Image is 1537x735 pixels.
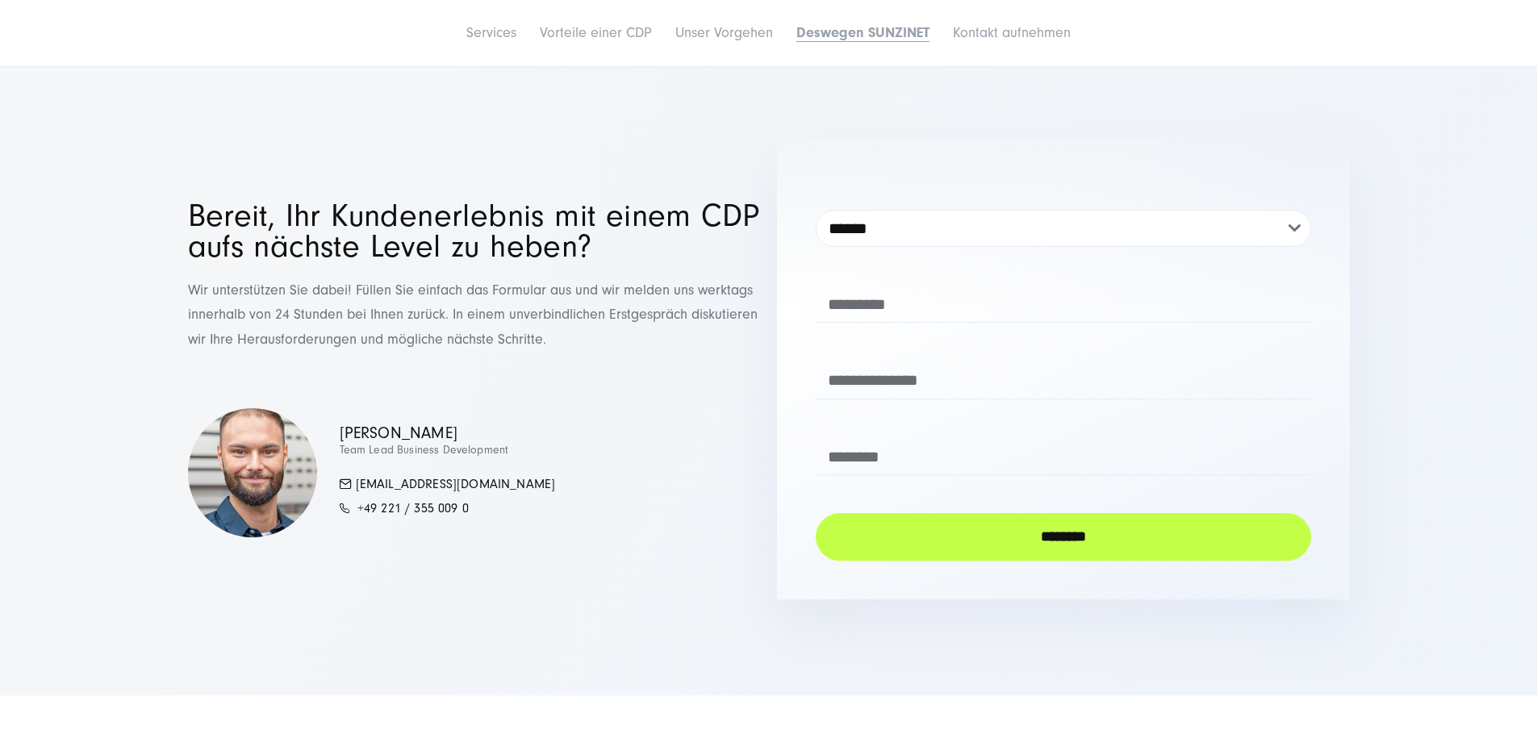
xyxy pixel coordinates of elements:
[340,442,556,459] p: Team Lead Business Development
[188,408,317,537] img: Lukas Kamm - CRM & Digital Marketing - SUNZINET
[796,24,929,41] a: Deswegen SUNZINET
[540,24,652,41] a: Vorteile einer CDP
[188,278,761,353] p: Wir unterstützen Sie dabei! Füllen Sie einfach das Formular aus und wir melden uns werktags inner...
[340,501,469,516] a: +49 221 / 355 009 0
[675,24,773,41] a: Unser Vorgehen
[953,24,1071,41] a: Kontakt aufnehmen
[340,477,556,491] a: [EMAIL_ADDRESS][DOMAIN_NAME]
[188,201,761,262] h2: Bereit, Ihr Kundenerlebnis mit einem CDP aufs nächste Level zu heben?
[466,24,516,41] a: Services
[340,425,556,442] p: [PERSON_NAME]
[357,501,469,516] span: +49 221 / 355 009 0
